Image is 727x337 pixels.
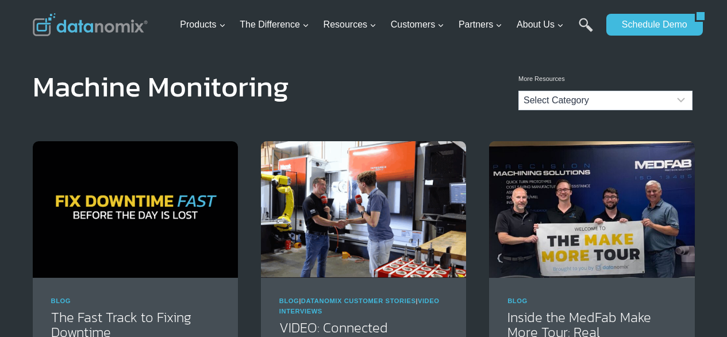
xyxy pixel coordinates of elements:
[279,297,440,315] span: | |
[33,141,238,278] img: Tackle downtime in real time. See how Datanomix Fast Track gives manufacturers instant visibility...
[489,141,694,278] img: Make More Tour at Medfab - See how AI in Manufacturing is taking the spotlight
[324,17,376,32] span: Resources
[579,18,593,44] a: Search
[517,17,564,32] span: About Us
[279,297,299,304] a: Blog
[391,17,444,32] span: Customers
[606,14,695,36] a: Schedule Demo
[33,78,289,95] h1: Machine Monitoring
[459,17,502,32] span: Partners
[301,297,416,304] a: Datanomix Customer Stories
[180,17,225,32] span: Products
[51,297,71,304] a: Blog
[175,6,601,44] nav: Primary Navigation
[518,74,693,84] p: More Resources
[261,141,466,278] img: Reata’s Connected Manufacturing Software Ecosystem
[507,297,528,304] a: Blog
[33,13,148,36] img: Datanomix
[240,17,309,32] span: The Difference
